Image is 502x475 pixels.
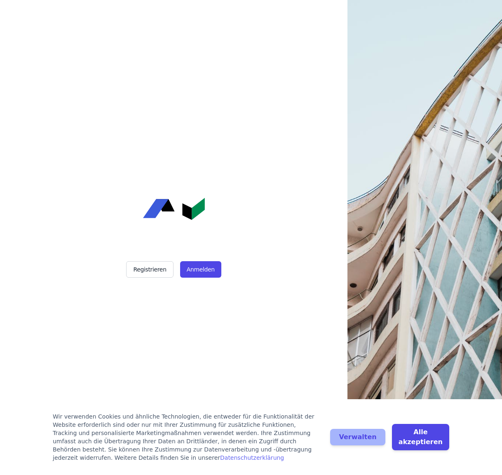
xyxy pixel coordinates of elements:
button: Alle akzeptieren [392,424,449,450]
button: Anmelden [180,261,221,278]
button: Verwalten [330,429,385,445]
img: Concular [143,198,205,220]
a: Datenschutzerklärung [220,454,284,461]
button: Registrieren [126,261,173,278]
div: Wir verwenden Cookies und ähnliche Technologien, die entweder für die Funktionalität der Website ... [53,412,320,462]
